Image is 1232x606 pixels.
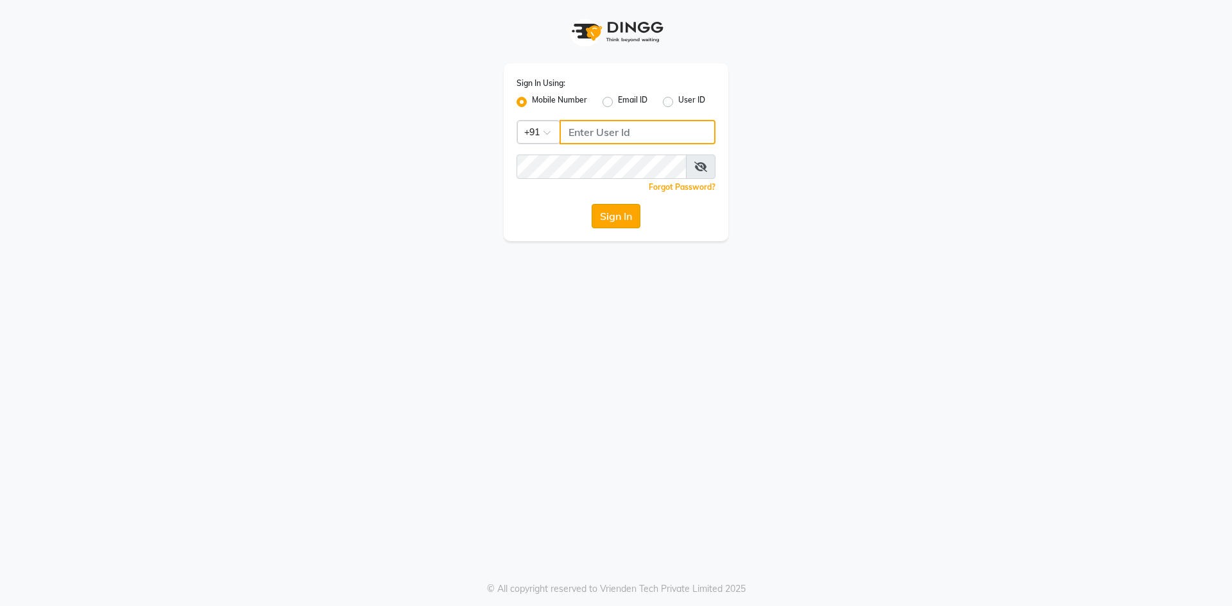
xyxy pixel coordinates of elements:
label: User ID [678,94,705,110]
a: Forgot Password? [649,182,715,192]
button: Sign In [592,204,640,228]
input: Username [560,120,715,144]
input: Username [517,155,687,179]
label: Sign In Using: [517,78,565,89]
img: logo1.svg [565,13,667,51]
label: Mobile Number [532,94,587,110]
label: Email ID [618,94,647,110]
